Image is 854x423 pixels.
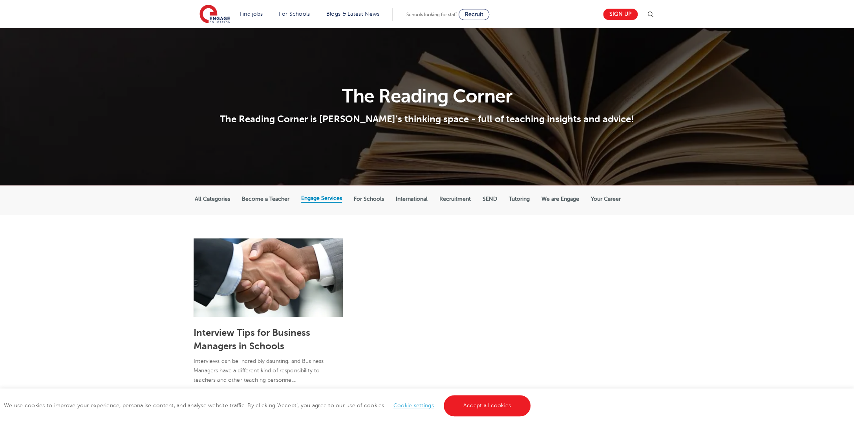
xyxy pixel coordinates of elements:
[541,196,579,203] label: We are Engage
[354,196,384,203] label: For Schools
[483,196,497,203] label: SEND
[279,11,310,17] a: For Schools
[406,12,457,17] span: Schools looking for staff
[195,113,659,125] p: The Reading Corner is [PERSON_NAME]’s thinking space - full of teaching insights and advice!
[242,196,289,203] label: Become a Teacher
[444,395,531,416] a: Accept all cookies
[199,5,230,24] img: Engage Education
[393,403,434,408] a: Cookie settings
[195,196,230,203] label: All Categories
[439,196,471,203] label: Recruitment
[326,11,380,17] a: Blogs & Latest News
[603,9,638,20] a: Sign up
[591,196,621,203] label: Your Career
[301,195,342,202] label: Engage Services
[194,357,343,385] p: Interviews can be incredibly daunting, and Business Managers have a different kind of responsibil...
[195,87,659,106] h1: The Reading Corner
[194,327,310,352] a: Interview Tips for Business Managers in Schools
[4,403,532,408] span: We use cookies to improve your experience, personalise content, and analyse website traffic. By c...
[396,196,428,203] label: International
[459,9,489,20] a: Recruit
[509,196,530,203] label: Tutoring
[465,11,483,17] span: Recruit
[240,11,263,17] a: Find jobs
